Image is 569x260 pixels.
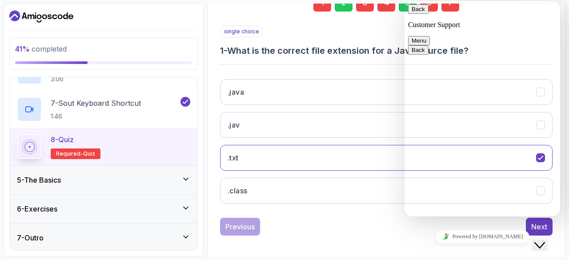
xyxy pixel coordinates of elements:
div: Previous [225,221,255,232]
span: 41 % [15,44,30,53]
span: completed [15,44,67,53]
button: 6-Exercises [10,195,197,223]
span: quiz [83,150,95,157]
button: Previous [220,218,260,236]
button: .jav [220,112,553,138]
h3: .java [228,87,244,97]
h3: .txt [228,152,239,163]
p: 3:06 [51,75,146,84]
button: 5-The Basics [10,166,197,194]
h3: .class [228,185,247,196]
button: Next [526,218,553,236]
button: .txt [220,145,553,171]
a: Dashboard [9,9,73,24]
p: single choice [220,26,263,37]
span: Required- [56,150,83,157]
iframe: chat widget [532,224,560,251]
h3: 7 - Outro [17,232,44,243]
h3: .jav [228,120,240,130]
p: 1:46 [51,112,141,121]
button: 7-Sout Keyboard Shortcut1:46 [17,97,190,122]
h3: 6 - Exercises [17,204,57,214]
p: 8 - Quiz [51,134,74,145]
div: Next [531,221,547,232]
p: 7 - Sout Keyboard Shortcut [51,98,141,108]
h3: 5 - The Basics [17,175,61,185]
iframe: chat widget [405,227,560,247]
button: .class [220,178,553,204]
button: 7-Outro [10,224,197,252]
h3: 1 - What is the correct file extension for a Java source file? [220,44,553,57]
button: 8-QuizRequired-quiz [17,134,190,159]
button: .java [220,79,553,105]
iframe: chat widget [405,1,560,216]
